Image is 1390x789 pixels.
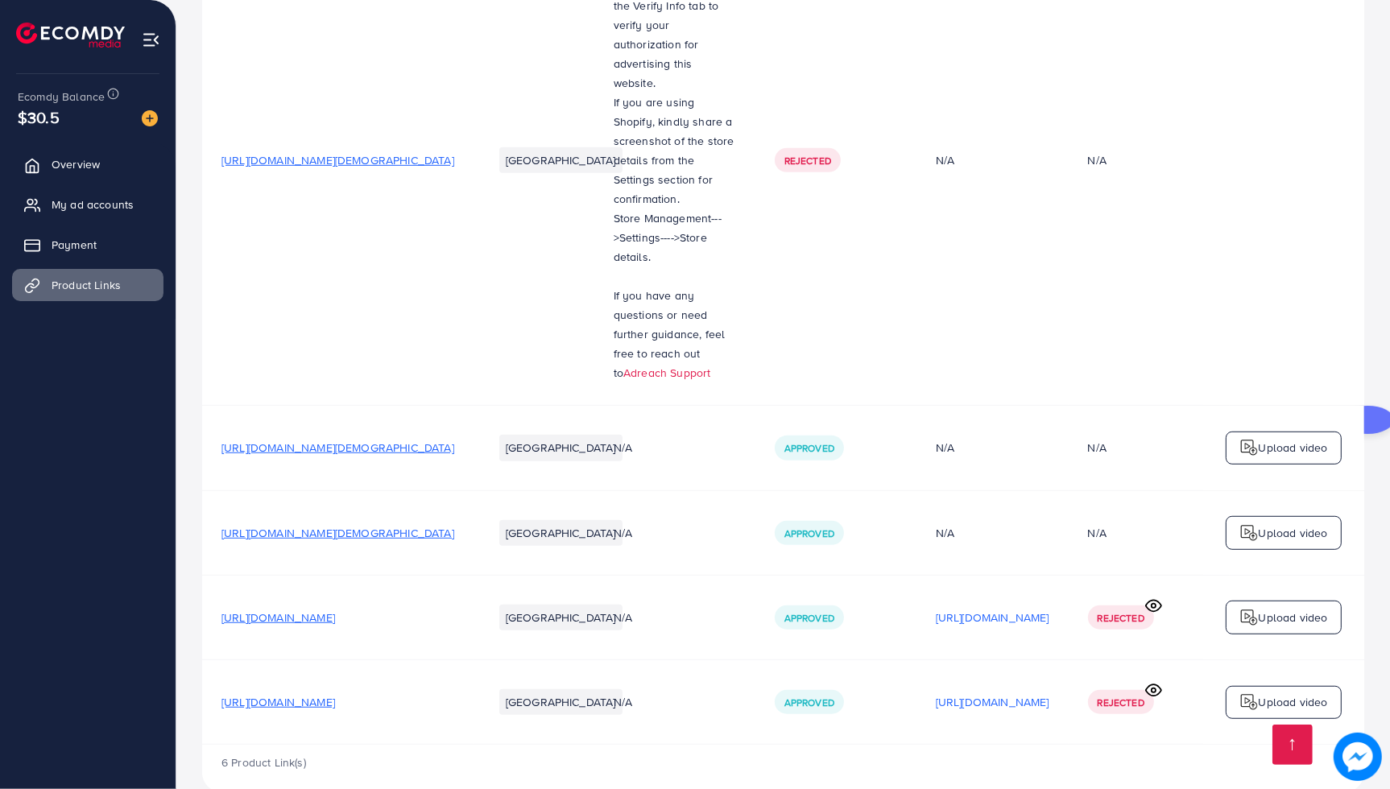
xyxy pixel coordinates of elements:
span: N/A [614,694,632,710]
span: N/A [614,609,632,626]
div: N/A [936,152,1049,168]
p: [URL][DOMAIN_NAME] [936,608,1049,627]
img: logo [1239,692,1259,712]
div: N/A [936,440,1049,456]
img: logo [1239,438,1259,457]
span: [URL][DOMAIN_NAME][DEMOGRAPHIC_DATA] [221,525,454,541]
span: Product Links [52,277,121,293]
a: Payment [12,229,163,261]
span: [URL][DOMAIN_NAME][DEMOGRAPHIC_DATA] [221,440,454,456]
p: If you have any questions or need further guidance, feel free to reach out to [614,286,736,382]
span: Approved [784,527,834,540]
span: N/A [614,525,632,541]
span: Approved [784,441,834,455]
span: Rejected [1098,611,1144,625]
p: Upload video [1259,692,1328,712]
div: N/A [1088,440,1107,456]
img: menu [142,31,160,49]
span: [URL][DOMAIN_NAME][DEMOGRAPHIC_DATA] [221,152,454,168]
p: [URL][DOMAIN_NAME] [936,692,1049,712]
img: image [1334,733,1382,781]
p: If you are using Shopify, kindly share a screenshot of the store details from the Settings sectio... [614,93,736,209]
li: [GEOGRAPHIC_DATA] [499,520,623,546]
a: Adreach Support [623,365,710,381]
p: Store Management--->Settings---->Store details. [614,209,736,266]
span: Rejected [1098,696,1144,709]
img: logo [1239,608,1259,627]
span: Approved [784,611,834,625]
span: [URL][DOMAIN_NAME] [221,694,335,710]
li: [GEOGRAPHIC_DATA] [499,689,623,715]
a: Overview [12,148,163,180]
span: [URL][DOMAIN_NAME] [221,609,335,626]
span: My ad accounts [52,196,134,213]
span: Ecomdy Balance [18,89,105,105]
p: Upload video [1259,608,1328,627]
span: Approved [784,696,834,709]
span: N/A [614,440,632,456]
span: 6 Product Link(s) [221,754,306,770]
a: My ad accounts [12,188,163,221]
img: logo [16,23,125,48]
span: Rejected [784,154,831,167]
li: [GEOGRAPHIC_DATA] [499,435,623,461]
img: image [142,110,158,126]
p: Upload video [1259,438,1328,457]
span: Payment [52,237,97,253]
div: N/A [1088,525,1107,541]
li: [GEOGRAPHIC_DATA] [499,147,623,173]
a: Product Links [12,269,163,301]
li: [GEOGRAPHIC_DATA] [499,605,623,630]
span: Overview [52,156,100,172]
img: logo [1239,523,1259,543]
p: Upload video [1259,523,1328,543]
div: N/A [936,525,1049,541]
span: $30.5 [16,103,60,132]
div: N/A [1088,152,1107,168]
